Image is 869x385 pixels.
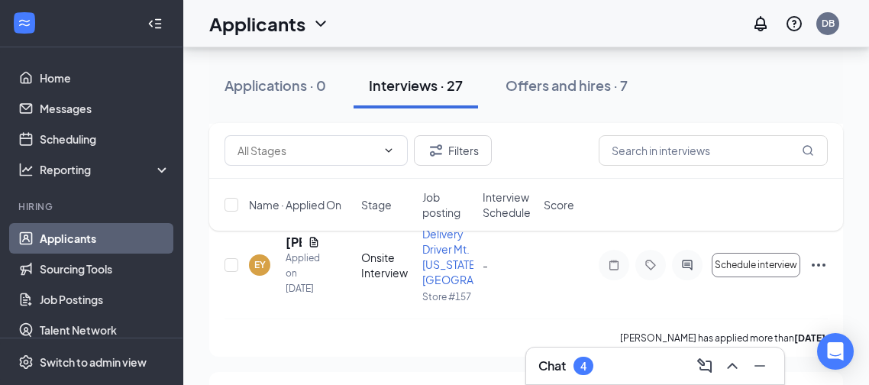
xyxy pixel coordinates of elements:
svg: Notifications [751,15,770,33]
svg: ActiveChat [678,259,696,271]
a: Sourcing Tools [40,254,170,284]
svg: ComposeMessage [696,357,714,375]
svg: Minimize [751,357,769,375]
a: Applicants [40,223,170,254]
span: Stage [361,197,392,212]
svg: ChevronDown [383,144,395,157]
span: Job posting [422,189,474,220]
div: Switch to admin view [40,354,147,370]
svg: Collapse [147,16,163,31]
svg: Ellipses [809,256,828,274]
span: Delivery Driver Mt. [US_STATE], [GEOGRAPHIC_DATA] [422,227,534,286]
svg: Note [605,259,623,271]
button: ComposeMessage [693,354,717,378]
a: Scheduling [40,124,170,154]
svg: Settings [18,354,34,370]
button: Minimize [748,354,772,378]
a: Home [40,63,170,93]
p: [PERSON_NAME] has applied more than . [620,332,828,345]
svg: WorkstreamLogo [17,15,32,31]
h1: Applicants [209,11,305,37]
svg: QuestionInfo [785,15,803,33]
div: Interviews · 27 [369,76,463,95]
div: Open Intercom Messenger [817,333,854,370]
span: Schedule interview [715,260,797,270]
span: Name · Applied On [249,197,341,212]
span: - [483,258,488,272]
button: Schedule interview [712,253,800,277]
svg: ChevronUp [723,357,741,375]
svg: MagnifyingGlass [802,144,814,157]
p: Store #157 [422,290,474,303]
div: DB [822,17,835,30]
button: Filter Filters [414,135,492,166]
div: Applications · 0 [225,76,326,95]
svg: Analysis [18,162,34,177]
a: Talent Network [40,315,170,345]
h3: Chat [538,357,566,374]
div: Onsite Interview [361,250,413,280]
div: Hiring [18,200,167,213]
a: Messages [40,93,170,124]
div: 4 [580,360,586,373]
span: Interview Schedule [483,189,535,220]
div: Applied on [DATE] [286,251,320,296]
button: ChevronUp [720,354,745,378]
div: Offers and hires · 7 [506,76,628,95]
input: Search in interviews [599,135,828,166]
a: Job Postings [40,284,170,315]
svg: Filter [427,141,445,160]
b: [DATE] [794,332,825,344]
input: All Stages [237,142,376,159]
div: EY [254,258,266,271]
span: Score [544,197,574,212]
div: Reporting [40,162,171,177]
svg: Tag [641,259,660,271]
svg: ChevronDown [312,15,330,33]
